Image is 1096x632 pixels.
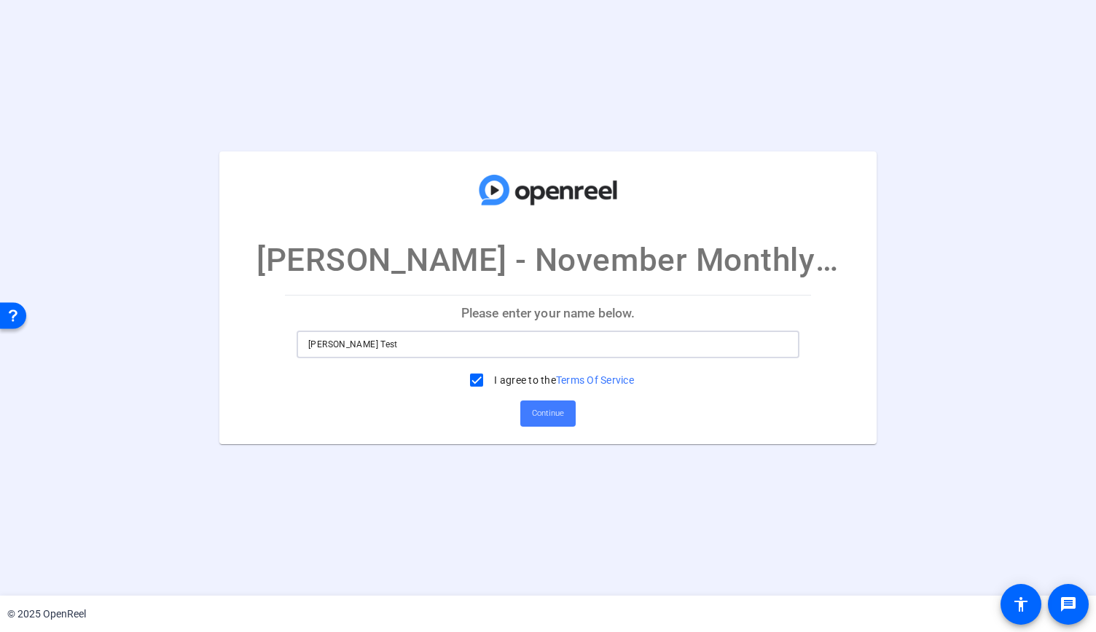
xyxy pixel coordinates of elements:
[520,400,576,427] button: Continue
[556,374,634,386] a: Terms Of Service
[1060,596,1077,613] mat-icon: message
[532,403,564,424] span: Continue
[308,336,788,353] input: Enter your name
[475,166,621,214] img: company-logo
[7,607,86,622] div: © 2025 OpenReel
[257,236,839,284] p: [PERSON_NAME] - November Monthly Money Minute
[1012,596,1030,613] mat-icon: accessibility
[491,373,634,387] label: I agree to the
[285,296,811,331] p: Please enter your name below.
